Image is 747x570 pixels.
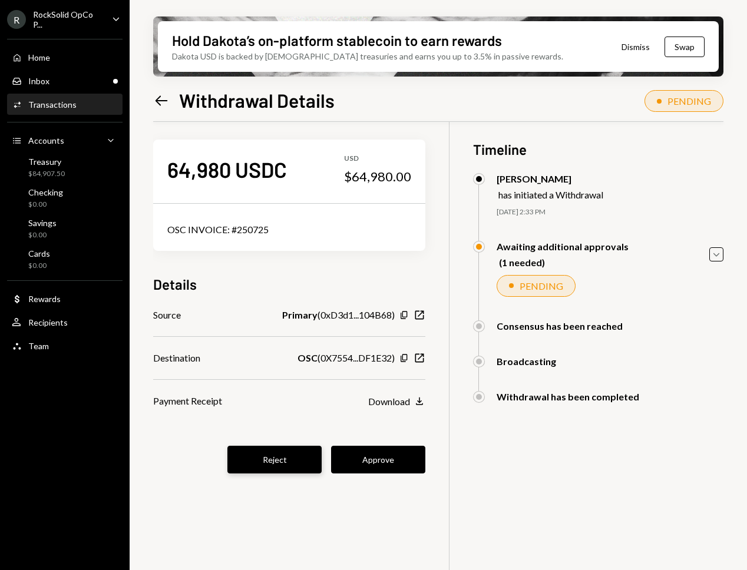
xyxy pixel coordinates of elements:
[28,169,65,179] div: $84,907.50
[368,396,410,407] div: Download
[28,341,49,351] div: Team
[665,37,705,57] button: Swap
[368,395,425,408] button: Download
[33,9,103,29] div: RockSolid OpCo P...
[298,351,395,365] div: ( 0X7554...DF1E32 )
[153,394,222,408] div: Payment Receipt
[153,351,200,365] div: Destination
[282,308,395,322] div: ( 0xD3d1...104B68 )
[498,189,603,200] div: has initiated a Withdrawal
[28,317,68,327] div: Recipients
[28,135,64,145] div: Accounts
[7,10,26,29] div: R
[7,311,123,333] a: Recipients
[499,257,629,268] div: (1 needed)
[7,70,123,91] a: Inbox
[28,76,49,86] div: Inbox
[28,248,50,259] div: Cards
[28,52,50,62] div: Home
[28,261,50,271] div: $0.00
[7,94,123,115] a: Transactions
[172,31,502,50] div: Hold Dakota’s on-platform stablecoin to earn rewards
[282,308,318,322] b: Primary
[497,207,723,217] div: [DATE] 2:33 PM
[667,95,711,107] div: PENDING
[344,154,411,164] div: USD
[179,88,335,112] h1: Withdrawal Details
[7,130,123,151] a: Accounts
[153,308,181,322] div: Source
[28,200,63,210] div: $0.00
[28,187,63,197] div: Checking
[7,245,123,273] a: Cards$0.00
[7,184,123,212] a: Checking$0.00
[331,446,425,473] button: Approve
[28,230,57,240] div: $0.00
[520,280,563,291] div: PENDING
[28,218,57,228] div: Savings
[167,156,287,183] div: 64,980 USDC
[607,33,665,61] button: Dismiss
[7,153,123,181] a: Treasury$84,907.50
[7,47,123,68] a: Home
[172,50,563,62] div: Dakota USD is backed by [DEMOGRAPHIC_DATA] treasuries and earns you up to 3.5% in passive rewards.
[497,320,623,332] div: Consensus has been reached
[7,288,123,309] a: Rewards
[227,446,322,473] button: Reject
[497,391,639,402] div: Withdrawal has been completed
[28,294,61,304] div: Rewards
[298,351,318,365] b: OSC
[497,173,603,184] div: [PERSON_NAME]
[153,274,197,294] h3: Details
[473,140,723,159] h3: Timeline
[167,223,411,237] div: OSC INVOICE: #250725
[28,100,77,110] div: Transactions
[497,356,556,367] div: Broadcasting
[344,168,411,185] div: $64,980.00
[7,335,123,356] a: Team
[497,241,629,252] div: Awaiting additional approvals
[28,157,65,167] div: Treasury
[7,214,123,243] a: Savings$0.00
